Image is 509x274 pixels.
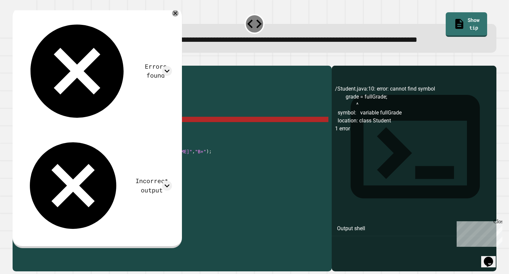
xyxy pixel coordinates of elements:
[335,85,493,271] div: /Student.java:10: error: cannot find symbol grade = fullGrade; ^ symbol: variable fullGrade locat...
[132,176,172,195] div: Incorrect output
[140,62,172,80] div: Errors found
[481,247,502,267] iframe: chat widget
[446,12,487,37] a: Show tip
[454,219,502,247] iframe: chat widget
[3,3,46,42] div: Chat with us now!Close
